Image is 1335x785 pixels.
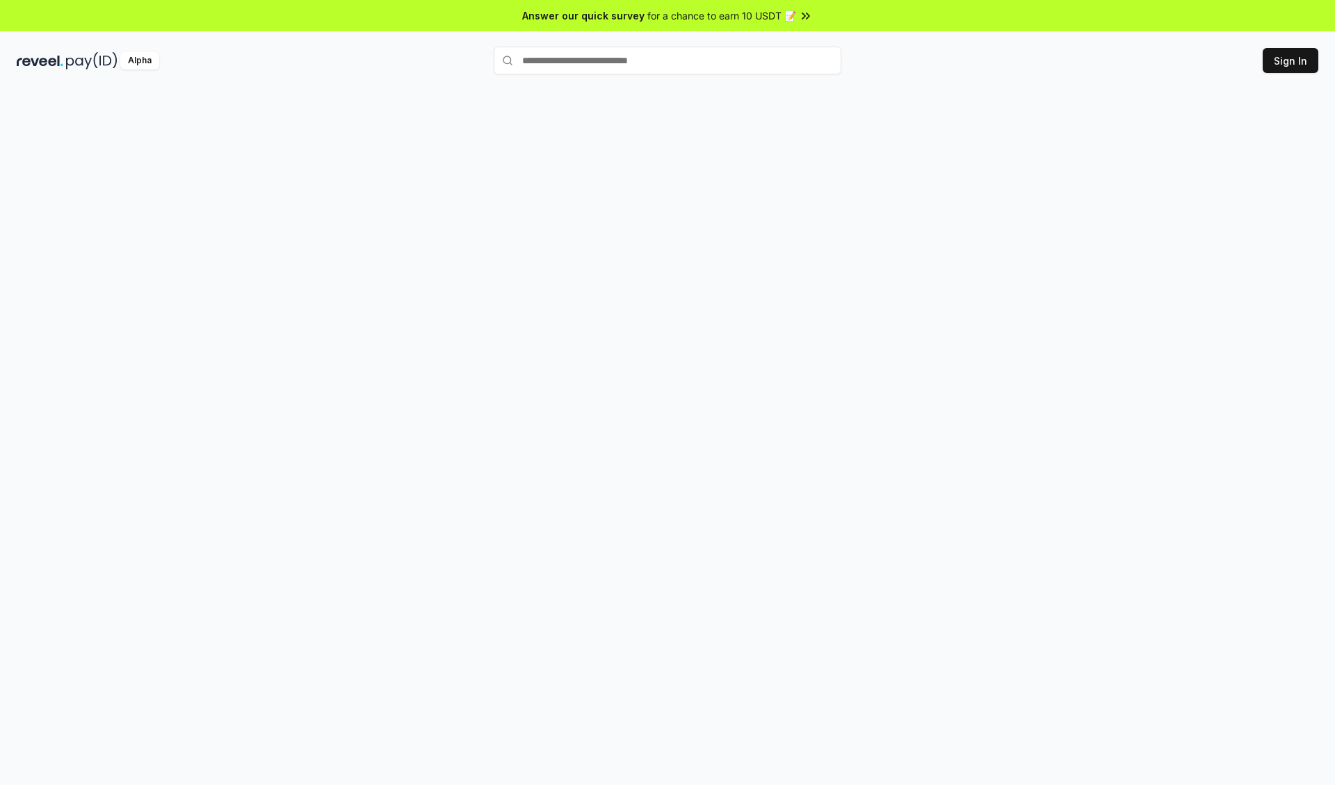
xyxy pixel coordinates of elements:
button: Sign In [1263,48,1318,73]
div: Alpha [120,52,159,70]
span: for a chance to earn 10 USDT 📝 [647,8,796,23]
span: Answer our quick survey [522,8,645,23]
img: reveel_dark [17,52,63,70]
img: pay_id [66,52,118,70]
